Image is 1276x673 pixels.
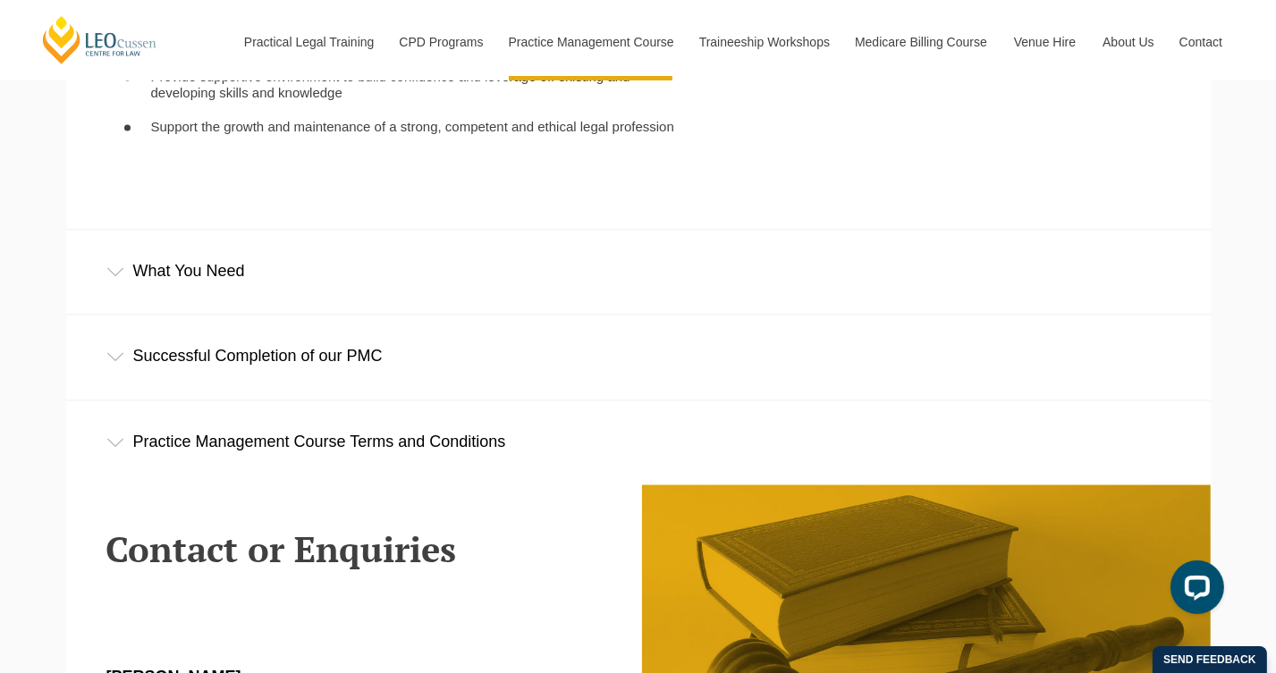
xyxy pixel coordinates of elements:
div: Successful Completion of our PMC [66,315,1211,398]
a: About Us [1089,4,1166,80]
a: Venue Hire [1001,4,1089,80]
div: What You Need [66,230,1211,313]
a: [PERSON_NAME] Centre for Law [40,14,159,65]
iframe: LiveChat chat widget [1156,553,1231,628]
li: Support the growth and maintenance of a strong, competent and ethical legal profession [151,119,698,135]
a: CPD Programs [385,4,494,80]
li: Provide supportive environment to build confidence and leverage off existing and developing skill... [151,69,698,101]
a: Practice Management Course [495,4,686,80]
a: Traineeship Workshops [686,4,841,80]
a: Practical Legal Training [231,4,386,80]
h2: Contact or Enquiries [106,529,625,568]
a: Contact [1166,4,1236,80]
div: Practice Management Course Terms and Conditions [66,400,1211,484]
a: Medicare Billing Course [841,4,1001,80]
